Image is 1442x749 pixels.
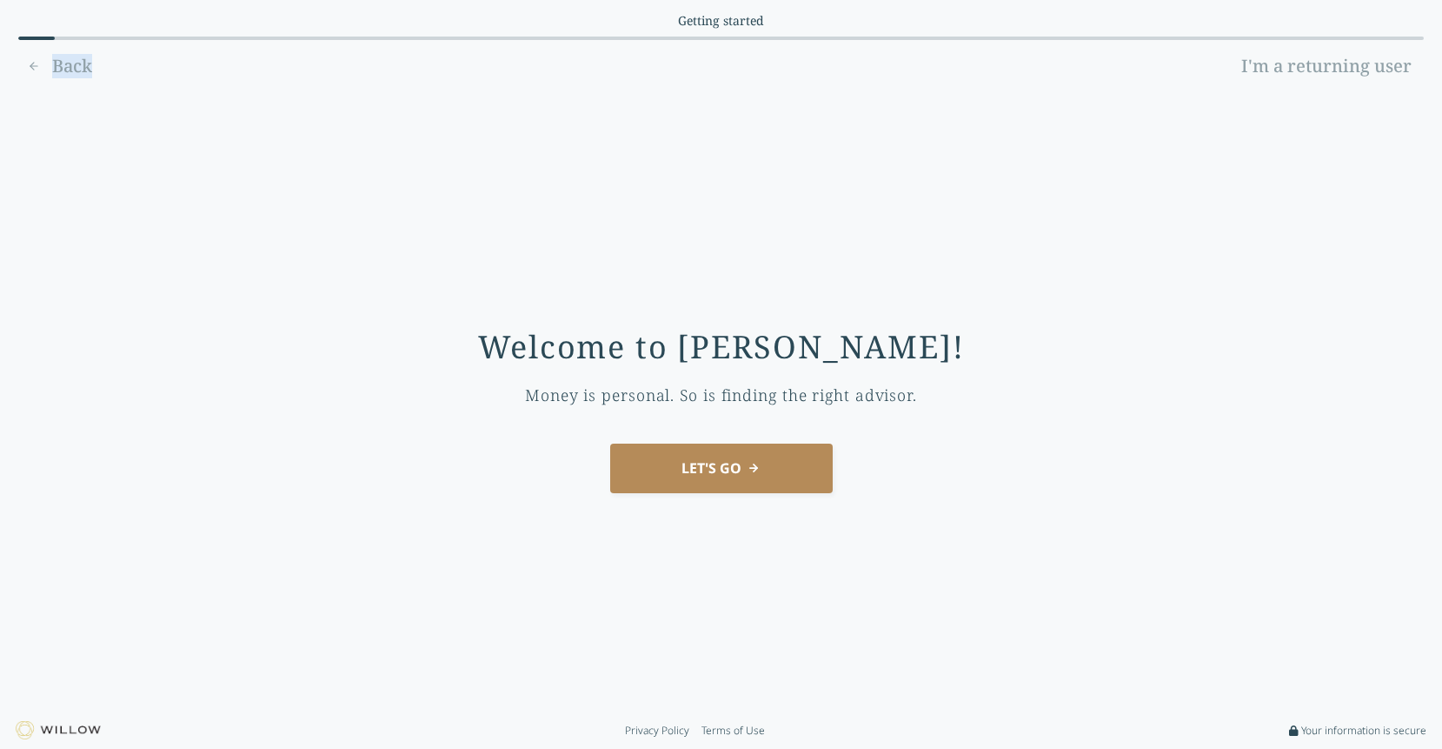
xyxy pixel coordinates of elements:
[625,724,689,738] a: Privacy Policy
[18,12,1424,30] div: Current section
[610,444,833,492] button: LET'S GO
[16,721,101,739] img: Willow logo
[525,383,917,407] div: Money is personal. So is finding the right advisor.
[18,37,55,40] div: 0% complete
[1229,52,1424,80] a: I'm a returning user
[701,724,765,738] a: Terms of Use
[478,330,965,364] div: Welcome to [PERSON_NAME]!
[1301,724,1426,738] span: Your information is secure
